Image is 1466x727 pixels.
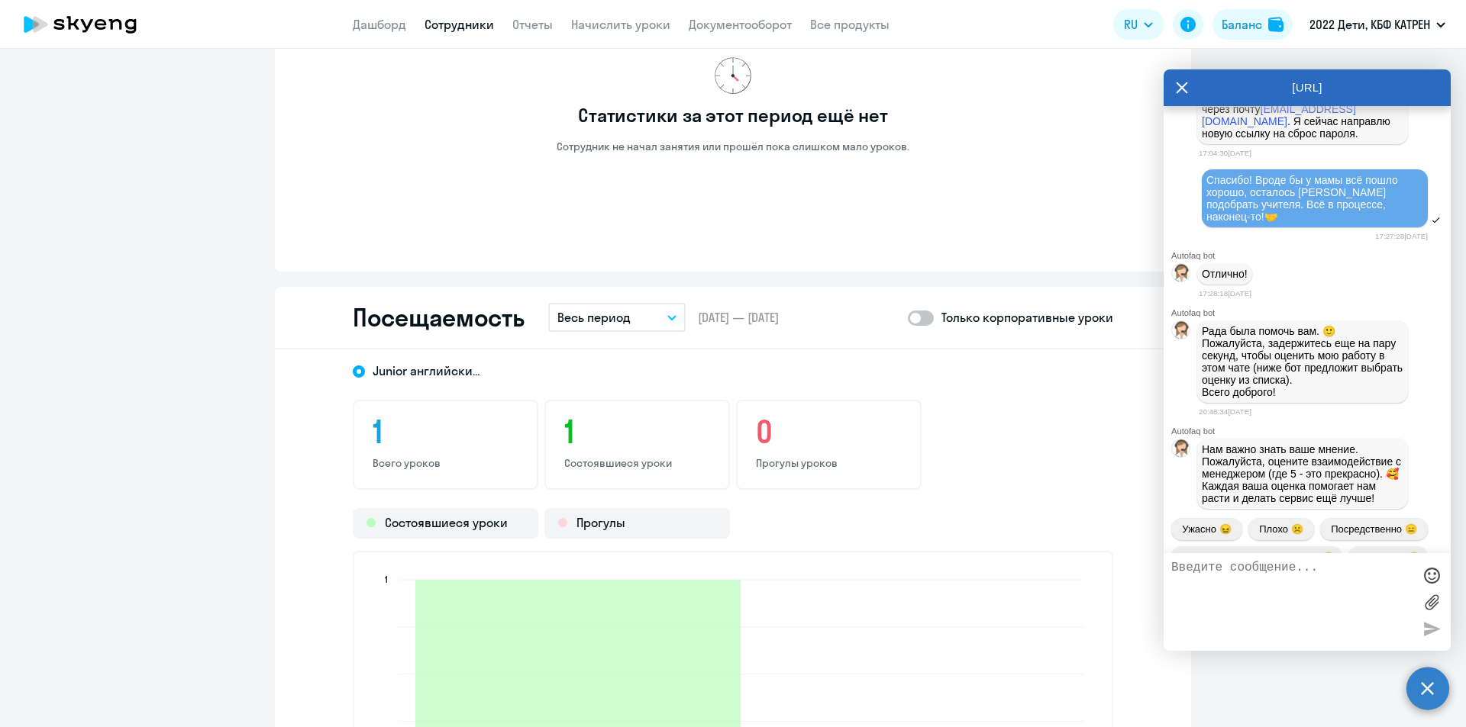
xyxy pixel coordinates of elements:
span: [DATE] — [DATE] [698,309,779,326]
span: Ужасно 😖 [1182,523,1231,535]
button: Весь период [548,303,686,332]
p: 2022 Дети, КБФ КАТРЕН [1309,15,1430,34]
img: no-data [715,57,751,94]
a: Отчеты [512,17,553,32]
h2: Посещаемость [353,302,524,333]
img: balance [1268,17,1284,32]
button: Посредственно 😑 [1320,518,1428,540]
span: RU [1124,15,1138,34]
h3: 1 [373,413,518,450]
h3: 0 [756,413,902,450]
button: Ужасно 😖 [1171,518,1242,540]
p: Пусть мама выйдет и все закроет. А после уже попробует еще раз войти через почту . Я сейчас напра... [1202,79,1403,140]
button: Балансbalance [1213,9,1293,40]
p: Всего уроков [373,456,518,470]
a: Все продукты [810,17,890,32]
div: Баланс [1222,15,1262,34]
a: [EMAIL_ADDRESS][DOMAIN_NAME] [1202,103,1356,127]
time: 20:48:34[DATE] [1199,407,1251,416]
time: 17:04:30[DATE] [1199,149,1251,157]
div: Autofaq bot [1171,251,1451,260]
p: Прогулы уроков [756,456,902,470]
a: Дашборд [353,17,406,32]
p: Отлично! [1202,268,1248,280]
button: Плохо ☹️ [1248,518,1314,540]
text: 1 [385,574,388,585]
img: bot avatar [1172,321,1191,343]
span: Плохо ☹️ [1259,523,1303,535]
h3: Статистики за этот период ещё нет [578,103,887,127]
a: Начислить уроки [571,17,670,32]
h3: 1 [564,413,710,450]
img: bot avatar [1172,264,1191,286]
span: Нам важно знать ваше мнение. Пожалуйста, оцените взаимодействие с менеджером (где 5 - это прекрас... [1202,443,1404,504]
time: 17:27:28[DATE] [1375,232,1428,240]
div: Autofaq bot [1171,308,1451,317]
span: Посредственно 😑 [1331,523,1416,535]
a: Сотрудники [425,17,494,32]
button: 2022 Дети, КБФ КАТРЕН [1302,6,1453,43]
div: Autofaq bot [1171,426,1451,436]
p: Состоявшиеся уроки [564,456,710,470]
span: Спасибо! Вроде бы у мамы всё пошло хорошо, осталось [PERSON_NAME] подобрать учителя. Всё в процес... [1206,174,1401,223]
label: Лимит 10 файлов [1420,590,1443,613]
span: Хорошо, но могло быть лучше 🙂 [1179,552,1335,563]
span: Прекрасно 😍 [1356,552,1420,563]
p: Сотрудник не начал занятия или прошёл пока слишком мало уроков. [557,140,909,153]
img: bot avatar [1172,439,1191,462]
button: Хорошо, но могло быть лучше 🙂 [1171,546,1342,568]
time: 17:28:18[DATE] [1199,289,1251,298]
a: Документооборот [689,17,792,32]
p: Только корпоративные уроки [941,308,1113,327]
button: Прекрасно 😍 [1348,546,1428,568]
p: Рада была помочь вам. 🙂 Пожалуйста, задержитесь еще на пару секунд, чтобы оценить мою работу в эт... [1202,325,1403,398]
div: Состоявшиеся уроки [353,508,538,539]
button: RU [1113,9,1164,40]
p: Весь период [557,308,631,327]
span: Junior английский с русскоговорящим преподавателем [373,362,487,379]
div: Прогулы [544,508,730,539]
